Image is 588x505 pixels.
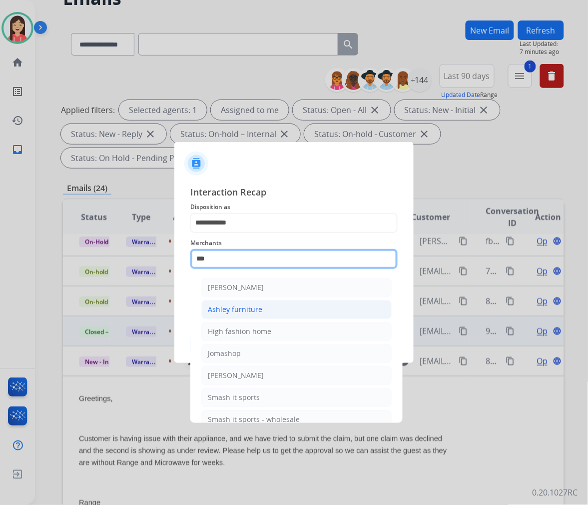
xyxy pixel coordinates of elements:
div: Smash it sports - wholesale [208,414,300,424]
div: Jomashop [208,348,241,358]
div: Ashley furniture [208,304,262,314]
span: Interaction Recap [190,185,398,201]
div: [PERSON_NAME] [208,282,264,292]
span: Disposition as [190,201,398,213]
span: Merchants [190,237,398,249]
div: High fashion home [208,326,271,336]
div: [PERSON_NAME] [208,370,264,380]
p: 0.20.1027RC [533,487,578,499]
img: contactIcon [184,151,208,175]
div: Smash it sports [208,392,260,402]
